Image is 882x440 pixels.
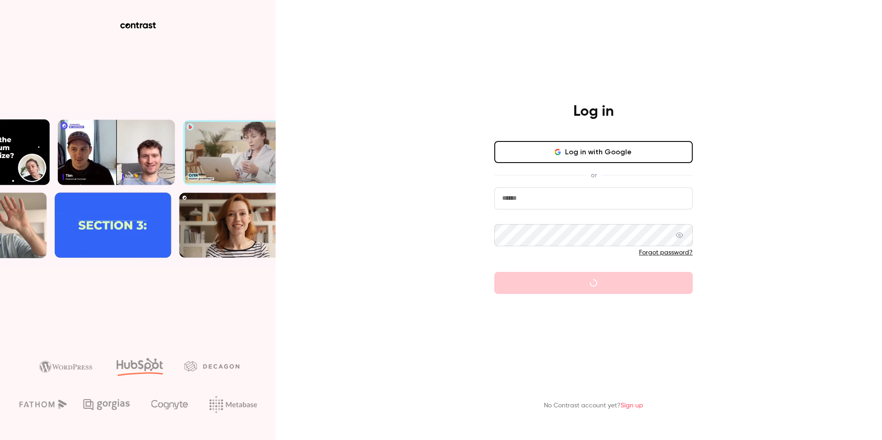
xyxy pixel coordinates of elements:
[621,402,643,409] a: Sign up
[544,401,643,411] p: No Contrast account yet?
[586,170,601,180] span: or
[639,249,693,256] a: Forgot password?
[573,102,614,121] h4: Log in
[184,361,239,371] img: decagon
[494,141,693,163] button: Log in with Google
